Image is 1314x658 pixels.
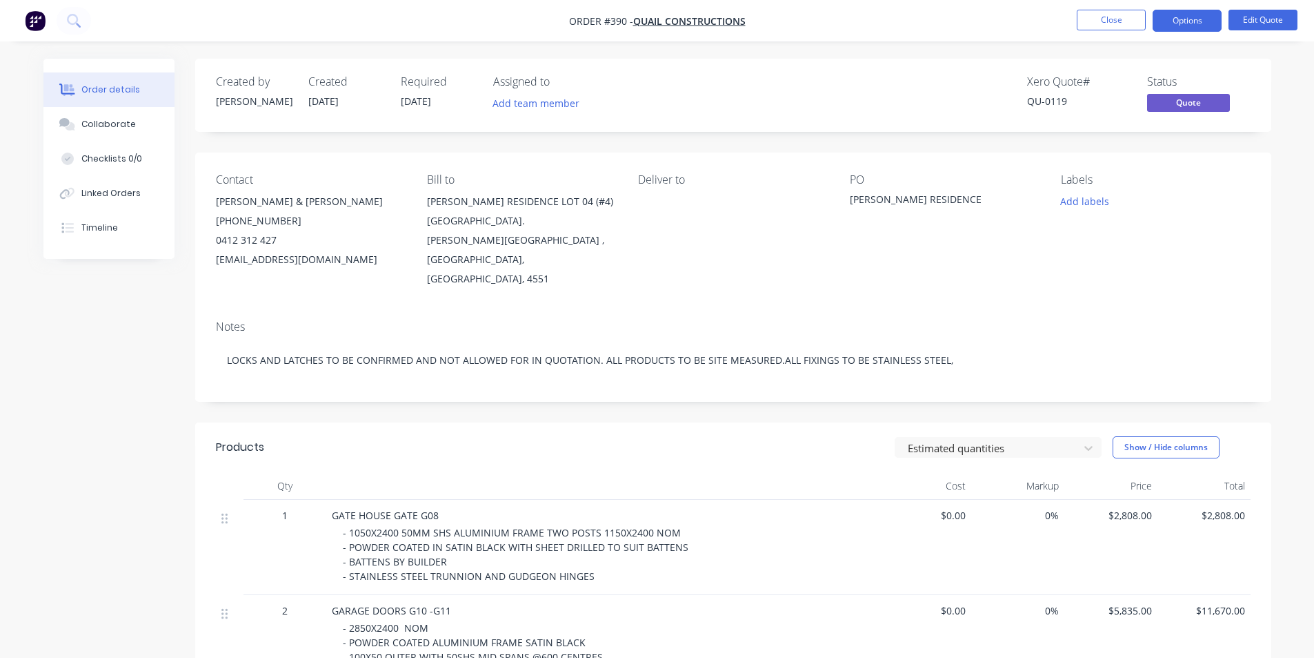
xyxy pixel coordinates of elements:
div: QU-0119 [1027,94,1131,108]
button: Options [1153,10,1222,32]
span: $0.00 [884,603,966,618]
div: Price [1064,472,1157,500]
span: 2 [282,603,288,618]
div: [PERSON_NAME] RESIDENCE LOT 04 (#4) [GEOGRAPHIC_DATA]. [427,192,616,231]
div: Required [401,75,477,88]
div: [PERSON_NAME] & [PERSON_NAME][PHONE_NUMBER]0412 312 427[EMAIL_ADDRESS][DOMAIN_NAME] [216,192,405,269]
div: 0412 312 427 [216,231,405,250]
div: Status [1147,75,1251,88]
a: Quail Constructions [633,14,746,28]
div: [PERSON_NAME][GEOGRAPHIC_DATA] , [GEOGRAPHIC_DATA], [GEOGRAPHIC_DATA], 4551 [427,231,616,289]
div: [PHONE_NUMBER] [216,211,405,231]
span: Quote [1147,94,1230,111]
span: $0.00 [884,508,966,523]
span: $5,835.00 [1070,603,1152,618]
button: Timeline [43,211,175,245]
span: [DATE] [308,95,339,108]
div: [PERSON_NAME] RESIDENCE LOT 04 (#4) [GEOGRAPHIC_DATA].[PERSON_NAME][GEOGRAPHIC_DATA] , [GEOGRAPHI... [427,192,616,289]
button: Add team member [493,94,587,113]
span: - 1050X2400 50MM SHS ALUMINIUM FRAME TWO POSTS 1150X2400 NOM - POWDER COATED IN SATIN BLACK WITH ... [343,526,691,583]
div: Markup [971,472,1064,500]
button: Show / Hide columns [1113,436,1220,458]
div: Products [216,439,264,456]
span: $2,808.00 [1163,508,1245,523]
button: Add labels [1053,192,1117,211]
div: [PERSON_NAME] RESIDENCE [850,192,1022,211]
div: [EMAIL_ADDRESS][DOMAIN_NAME] [216,250,405,269]
span: Order #390 - [569,14,633,28]
div: Labels [1061,173,1250,186]
div: Total [1157,472,1251,500]
button: Edit Quote [1228,10,1297,30]
div: [PERSON_NAME] [216,94,292,108]
div: Deliver to [638,173,827,186]
button: Close [1077,10,1146,30]
div: Order details [81,84,140,96]
div: Checklists 0/0 [81,153,142,165]
span: 0% [977,603,1059,618]
span: $11,670.00 [1163,603,1245,618]
div: Bill to [427,173,616,186]
button: Checklists 0/0 [43,142,175,176]
div: Linked Orders [81,187,141,200]
div: Xero Quote # [1027,75,1131,88]
button: Add team member [485,94,586,113]
div: Created by [216,75,292,88]
span: $2,808.00 [1070,508,1152,523]
span: 0% [977,508,1059,523]
span: GARAGE DOORS G10 -G11 [332,604,451,617]
span: [DATE] [401,95,431,108]
div: Created [308,75,384,88]
div: Qty [243,472,326,500]
span: 1 [282,508,288,523]
div: Cost [878,472,971,500]
div: Contact [216,173,405,186]
div: Collaborate [81,118,136,130]
div: Assigned to [493,75,631,88]
div: [PERSON_NAME] & [PERSON_NAME] [216,192,405,211]
div: Timeline [81,222,118,234]
div: PO [850,173,1039,186]
div: Notes [216,320,1251,333]
div: LOCKS AND LATCHES TO BE CONFIRMED AND NOT ALLOWED FOR IN QUOTATION. ALL PRODUCTS TO BE SITE MEASU... [216,339,1251,381]
span: GATE HOUSE GATE G08 [332,509,439,522]
button: Linked Orders [43,176,175,211]
img: Factory [25,10,46,31]
button: Order details [43,72,175,107]
button: Collaborate [43,107,175,142]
